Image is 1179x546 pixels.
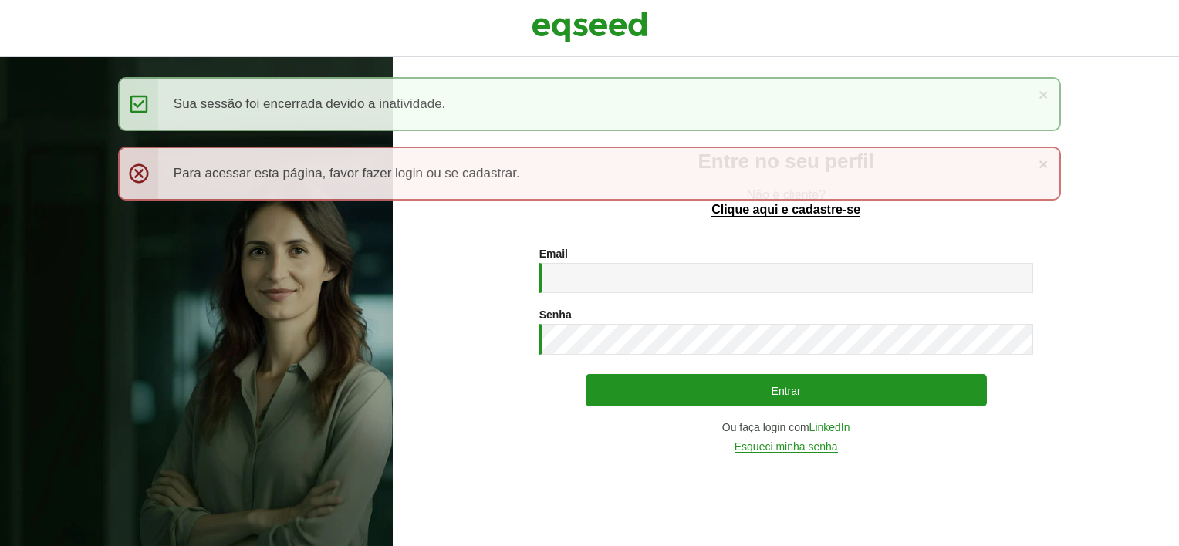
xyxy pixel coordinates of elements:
[539,309,572,320] label: Senha
[1039,86,1048,103] a: ×
[809,422,850,433] a: LinkedIn
[118,77,1061,131] div: Sua sessão foi encerrada devido a inatividade.
[1039,156,1048,172] a: ×
[532,8,647,46] img: EqSeed Logo
[586,374,987,406] button: Entrar
[539,248,568,259] label: Email
[539,422,1033,433] div: Ou faça login com
[118,147,1061,201] div: Para acessar esta página, favor fazer login ou se cadastrar.
[735,441,838,453] a: Esqueci minha senha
